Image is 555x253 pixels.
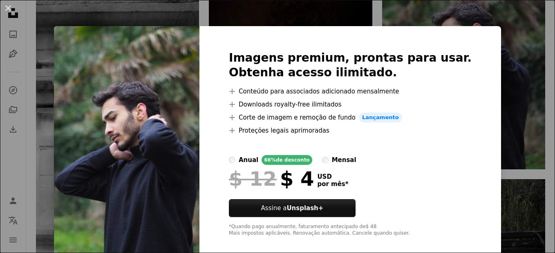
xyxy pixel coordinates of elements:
div: $ 4 [229,168,314,189]
div: 66% de desconto [262,155,312,165]
span: USD [317,173,348,180]
li: Conteúdo para associados adicionado mensalmente [229,87,472,96]
input: mensal [322,157,329,163]
li: Proteções legais aprimoradas [229,126,472,135]
div: mensal [332,155,356,165]
button: Assine aUnsplash+ [229,199,356,217]
span: $ 12 [229,168,277,189]
h2: Imagens premium, prontas para usar. Obtenha acesso ilimitado. [229,51,472,80]
span: por mês * [317,180,348,188]
div: anual [239,155,258,165]
span: Lançamento [359,113,402,122]
strong: Unsplash+ [286,204,323,212]
li: Downloads royalty-free ilimitados [229,100,472,109]
li: Corte de imagem e remoção de fundo [229,113,472,122]
div: *Quando pago anualmente, faturamento antecipado de $ 48 Mais impostos aplicáveis. Renovação autom... [229,224,472,237]
input: anual66%de desconto [229,157,235,163]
